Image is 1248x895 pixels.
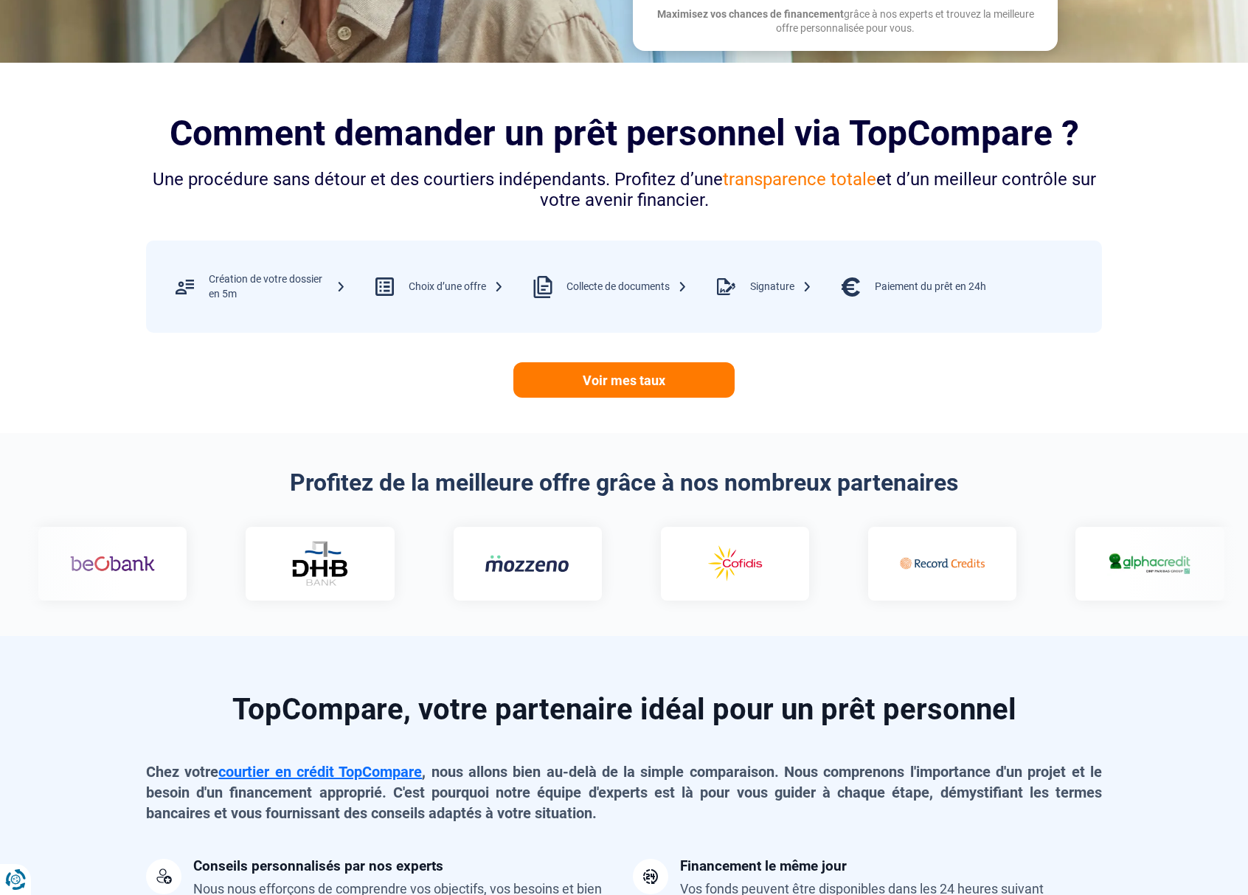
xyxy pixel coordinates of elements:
p: Chez votre , nous allons bien au-delà de la simple comparaison. Nous comprenons l'importance d'un... [146,761,1102,823]
img: Cofidis [689,542,774,585]
div: Signature [750,280,812,294]
div: Collecte de documents [566,280,687,294]
h2: Comment demander un prêt personnel via TopCompare ? [146,113,1102,153]
img: DHB Bank [287,541,346,586]
p: grâce à nos experts et trouvez la meilleure offre personnalisée pour vous. [648,7,1043,36]
img: Alphacredit [1104,550,1189,576]
div: Paiement du prêt en 24h [875,280,986,294]
div: Choix d’une offre [409,280,504,294]
img: Beobank [67,542,152,585]
a: courtier en crédit TopCompare [218,763,422,781]
img: Record credits [897,542,982,585]
h2: TopCompare, votre partenaire idéal pour un prêt personnel [146,695,1102,725]
div: Une procédure sans détour et des courtiers indépendants. Profitez d’une et d’un meilleur contrôle... [146,169,1102,212]
div: Conseils personnalisés par nos experts [193,859,443,873]
span: Maximisez vos chances de financement [657,8,844,20]
div: Financement le même jour [680,859,847,873]
h2: Profitez de la meilleure offre grâce à nos nombreux partenaires [146,469,1102,497]
div: Création de votre dossier en 5m [209,272,346,301]
a: Voir mes taux [513,362,735,398]
img: Mozzeno [482,554,566,573]
span: transparence totale [723,169,876,190]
